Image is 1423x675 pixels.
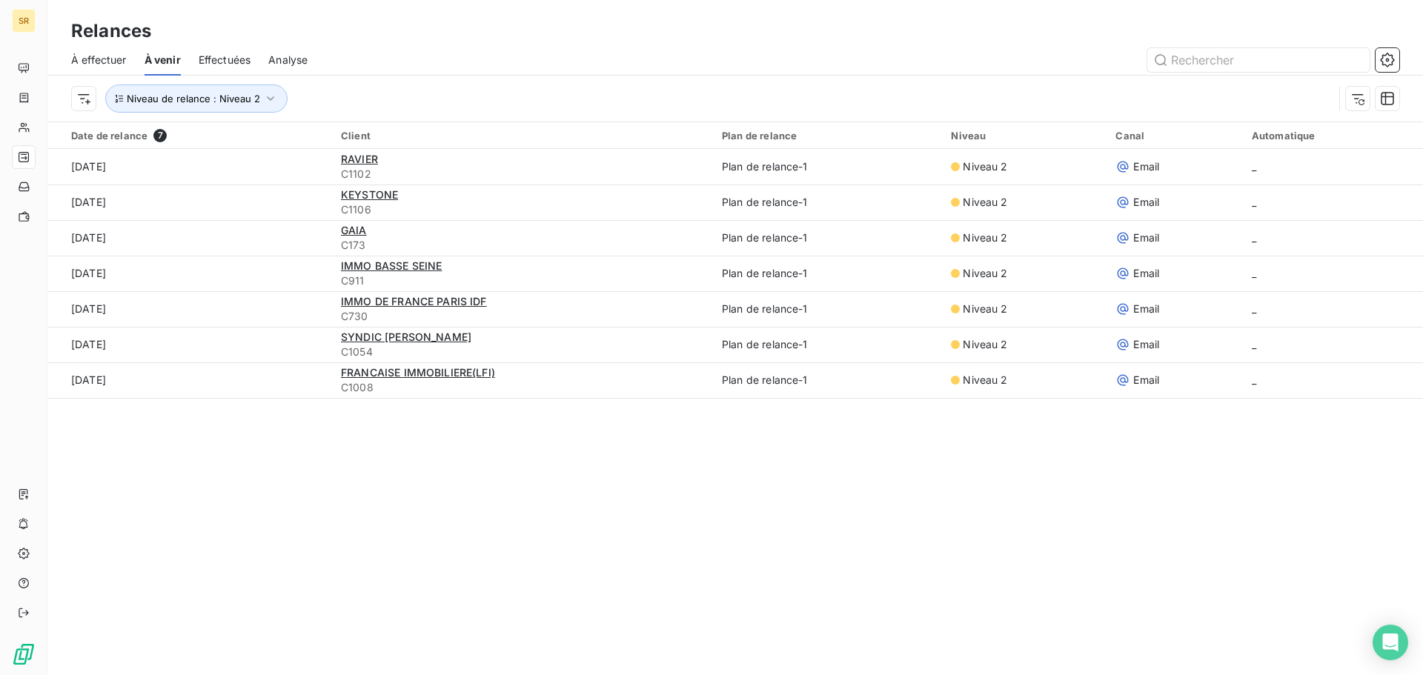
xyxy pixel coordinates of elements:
[1252,160,1256,173] span: _
[1133,373,1159,388] span: Email
[47,362,332,398] td: [DATE]
[1133,159,1159,174] span: Email
[341,295,487,307] span: IMMO DE FRANCE PARIS IDF
[47,149,332,184] td: [DATE]
[963,195,1007,210] span: Niveau 2
[1133,266,1159,281] span: Email
[71,53,127,67] span: À effectuer
[341,309,704,324] span: C730
[713,149,942,184] td: Plan de relance-1
[1252,130,1414,142] div: Automatique
[1133,195,1159,210] span: Email
[1252,196,1256,208] span: _
[1252,302,1256,315] span: _
[47,220,332,256] td: [DATE]
[47,327,332,362] td: [DATE]
[1252,267,1256,279] span: _
[713,256,942,291] td: Plan de relance-1
[713,291,942,327] td: Plan de relance-1
[71,18,151,44] h3: Relances
[722,130,933,142] div: Plan de relance
[47,184,332,220] td: [DATE]
[1252,231,1256,244] span: _
[1147,48,1370,72] input: Rechercher
[268,53,308,67] span: Analyse
[713,220,942,256] td: Plan de relance-1
[12,642,36,666] img: Logo LeanPay
[341,153,378,165] span: RAVIER
[199,53,251,67] span: Effectuées
[341,167,704,182] span: C1102
[963,159,1007,174] span: Niveau 2
[713,327,942,362] td: Plan de relance-1
[1373,625,1408,660] div: Open Intercom Messenger
[1115,130,1233,142] div: Canal
[47,256,332,291] td: [DATE]
[341,380,704,395] span: C1008
[127,93,260,104] span: Niveau de relance : Niveau 2
[963,373,1007,388] span: Niveau 2
[341,224,367,236] span: GAIA
[341,273,704,288] span: C911
[963,230,1007,245] span: Niveau 2
[341,202,704,217] span: C1106
[341,259,442,272] span: IMMO BASSE SEINE
[47,291,332,327] td: [DATE]
[341,238,704,253] span: C173
[1133,302,1159,316] span: Email
[341,330,471,343] span: SYNDIC [PERSON_NAME]
[153,129,167,142] span: 7
[1133,337,1159,352] span: Email
[963,266,1007,281] span: Niveau 2
[105,84,288,113] button: Niveau de relance : Niveau 2
[1252,373,1256,386] span: _
[12,9,36,33] div: SR
[341,345,704,359] span: C1054
[963,302,1007,316] span: Niveau 2
[713,184,942,220] td: Plan de relance-1
[341,188,398,201] span: KEYSTONE
[713,362,942,398] td: Plan de relance-1
[951,130,1098,142] div: Niveau
[341,366,495,379] span: FRANCAISE IMMOBILIERE(LFI)
[963,337,1007,352] span: Niveau 2
[1133,230,1159,245] span: Email
[145,53,181,67] span: À venir
[71,129,323,142] div: Date de relance
[341,130,371,142] span: Client
[1252,338,1256,350] span: _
